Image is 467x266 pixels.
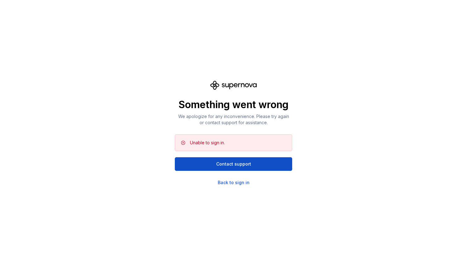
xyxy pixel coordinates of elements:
div: Unable to sign in. [190,140,225,146]
button: Contact support [175,157,292,171]
a: Back to sign in [218,179,250,186]
p: We apologize for any inconvenience. Please try again or contact support for assistance. [175,113,292,126]
span: Contact support [216,161,251,167]
p: Something went wrong [175,99,292,111]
